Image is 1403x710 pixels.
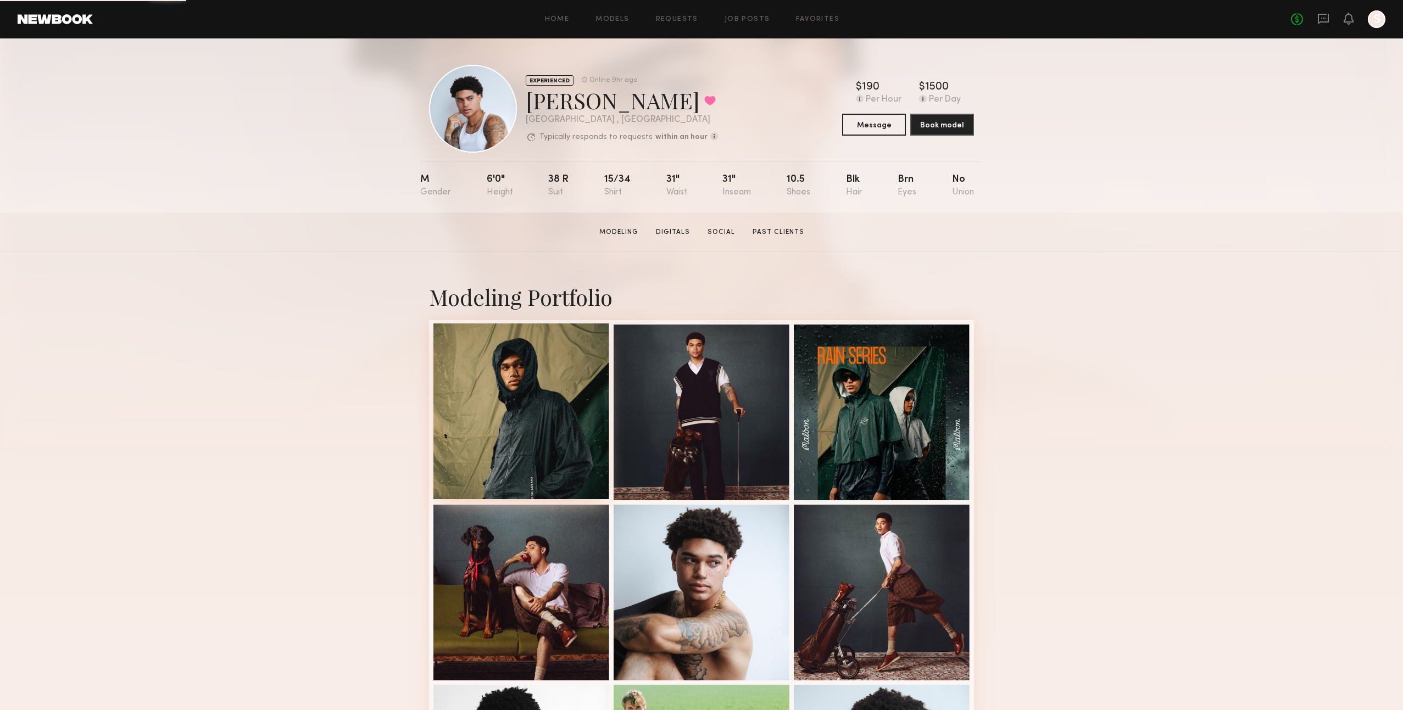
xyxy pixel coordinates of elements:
[842,114,906,136] button: Message
[703,227,739,237] a: Social
[429,282,974,311] div: Modeling Portfolio
[526,86,718,115] div: [PERSON_NAME]
[925,82,949,93] div: 1500
[545,16,570,23] a: Home
[1368,10,1385,28] a: S
[666,175,687,197] div: 31"
[604,175,631,197] div: 15/34
[866,95,901,105] div: Per Hour
[652,227,694,237] a: Digitals
[725,16,770,23] a: Job Posts
[526,115,718,125] div: [GEOGRAPHIC_DATA] , [GEOGRAPHIC_DATA]
[589,77,637,84] div: Online 9hr ago
[595,227,643,237] a: Modeling
[910,114,974,136] button: Book model
[655,133,708,141] b: within an hour
[487,175,513,197] div: 6'0"
[796,16,839,23] a: Favorites
[748,227,809,237] a: Past Clients
[656,16,698,23] a: Requests
[539,133,653,141] p: Typically responds to requests
[862,82,879,93] div: 190
[787,175,810,197] div: 10.5
[929,95,961,105] div: Per Day
[919,82,925,93] div: $
[420,175,451,197] div: M
[856,82,862,93] div: $
[846,175,862,197] div: Blk
[548,175,569,197] div: 38 r
[595,16,629,23] a: Models
[898,175,916,197] div: Brn
[526,75,574,86] div: EXPERIENCED
[722,175,751,197] div: 31"
[952,175,974,197] div: No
